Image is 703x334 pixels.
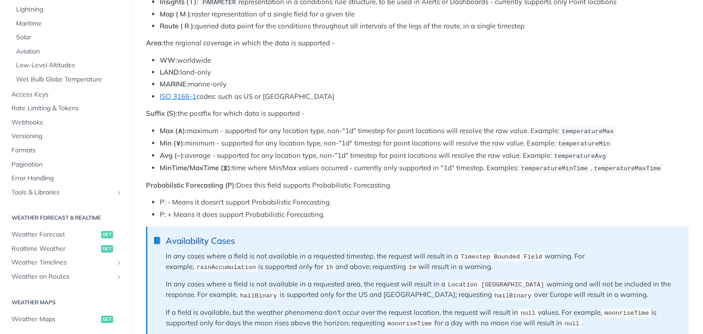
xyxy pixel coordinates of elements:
[11,45,125,59] a: Aviation
[11,73,125,86] a: Wet Bulb Globe Temperature
[7,312,125,326] a: Weather Mapsget
[11,160,123,169] span: Pagination
[160,55,689,66] li: worldwide
[554,153,606,160] span: temperatureAvg
[146,38,689,48] p: the regional coverage in which the data is supported -
[196,264,256,271] span: rainAccumulation
[11,272,113,281] span: Weather on Routes
[16,61,123,70] span: Low-Level Altitudes
[594,165,661,172] span: temperatureMaxTime
[326,264,333,271] span: 1h
[146,108,689,119] p: the postfix for which data is supported -
[115,273,123,280] button: Show subpages for Weather on Routes
[7,242,125,256] a: Realtime Weatherget
[11,315,99,324] span: Weather Maps
[7,270,125,284] a: Weather on RoutesShow subpages for Weather on Routes
[146,38,163,47] strong: Area:
[7,228,125,242] a: Weather Forecastget
[153,236,162,246] span: 📘
[11,17,125,31] a: Maritime
[115,259,123,266] button: Show subpages for Weather Timelines
[101,316,113,323] span: get
[11,104,123,113] span: Rate Limiting & Tokens
[160,92,196,101] a: ISO 3166-1
[7,186,125,199] a: Tools & LibrariesShow subpages for Tools & Libraries
[16,47,123,56] span: Aviation
[160,80,188,88] strong: MARINE:
[11,146,123,155] span: Formats
[160,21,689,32] li: queried data point for the conditions throughout all intervals of the legs of the route, in a sin...
[11,230,99,239] span: Weather Forecast
[11,31,125,44] a: Solar
[521,165,588,172] span: temperatureMinTime
[11,118,123,127] span: Webhooks
[11,188,113,197] span: Tools & Libraries
[520,310,535,317] span: null
[448,281,544,288] span: Location [GEOGRAPHIC_DATA]
[160,139,185,147] strong: Min (∨):
[11,132,123,141] span: Versioning
[562,128,613,135] span: temperatureMax
[7,298,125,307] h2: Weather Maps
[564,320,579,327] span: null
[7,214,125,222] h2: Weather Forecast & realtime
[101,245,113,253] span: get
[160,56,177,65] strong: WW:
[7,172,125,185] a: Error Handling
[7,144,125,157] a: Formats
[16,33,123,42] span: Solar
[160,126,187,135] strong: Max (∧):
[7,129,125,143] a: Versioning
[605,310,649,317] span: moonriseTime
[101,231,113,238] span: get
[494,292,531,299] span: hailBinary
[160,151,185,160] strong: Avg (~):
[11,90,123,99] span: Access Keys
[7,102,125,115] a: Rate Limiting & Tokens
[146,109,178,118] strong: Suffix (S):
[11,258,113,267] span: Weather Timelines
[240,292,277,299] span: hailBinary
[166,279,680,301] p: In any cases where a field is not available in a requested area, the request will result in a war...
[11,3,125,16] a: Lightning
[11,59,125,72] a: Low-Level Altitudes
[160,151,689,161] li: average - supported for any location type, non-"1d" timestep for point locations will resolve the...
[160,67,689,78] li: land-only
[460,253,542,260] span: Timestep Bounded Field
[146,181,236,189] strong: Probabilstic Forecasting (P):
[160,126,689,136] li: maximum - supported for any location type, non-"1d" timestep for point locations will resolve the...
[146,180,689,191] p: Does this field supports Probabilistic Forecasting.
[160,163,689,173] li: time where Min/Max values occurred - currently only supported in "1d" timestep. Examples: ,
[166,307,680,329] p: If a field is available, but the weather phenomena don't occur over the request location, the req...
[160,210,689,220] li: P: + Means it does support Probabilistic Forecasting.
[7,88,125,102] a: Access Keys
[7,256,125,269] a: Weather TimelinesShow subpages for Weather Timelines
[387,320,432,327] span: moonriseTime
[160,163,232,172] strong: MinTime/MaxTime (⧖):
[558,140,610,147] span: temperatureMin
[160,68,180,76] strong: LAND:
[7,116,125,129] a: Webhooks
[166,236,680,246] div: Availability Cases
[11,174,123,183] span: Error Handling
[166,251,680,273] p: In any cases where a field is not available in a requested timestep, the request will result in a...
[160,10,192,18] strong: Map ( M ):
[409,264,416,271] span: 1m
[160,138,689,149] li: minimum - supported for any location type, non-"1d" timestep for point locations will resolve the...
[16,19,123,28] span: Maritime
[16,5,123,14] span: Lightning
[160,9,689,20] li: raster representation of a single field for a given tile
[11,244,99,253] span: Realtime Weather
[7,158,125,172] a: Pagination
[160,92,689,102] li: codes: such as US or [GEOGRAPHIC_DATA]
[115,189,123,196] button: Show subpages for Tools & Libraries
[160,79,689,90] li: marine-only
[160,22,195,30] strong: Route ( R ):
[160,197,689,208] li: P: - Means it doesn't support Probabilistic Forecasting.
[16,75,123,84] span: Wet Bulb Globe Temperature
